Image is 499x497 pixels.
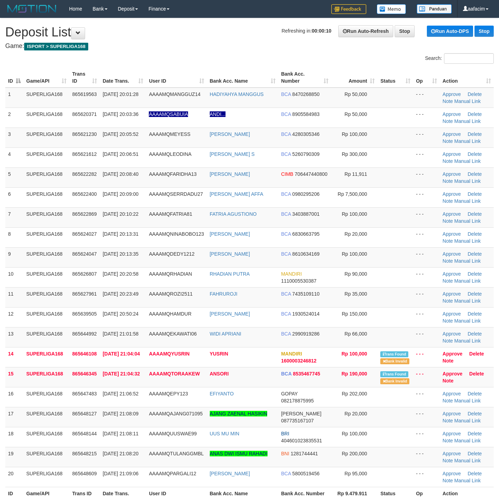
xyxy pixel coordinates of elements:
input: Search: [444,53,494,64]
td: 1 [5,88,23,108]
a: Note [443,118,453,124]
span: 865644992 [72,331,97,337]
span: Rp 90,000 [345,271,367,277]
td: 20 [5,467,23,487]
span: Copy 0980295206 to clipboard [292,191,320,197]
a: Manual Link [454,258,481,264]
a: WIDI APRIANI [210,331,241,337]
td: 7 [5,207,23,227]
a: Stop [474,26,494,37]
th: Action: activate to sort column ascending [440,68,494,88]
span: 865621230 [72,131,97,137]
td: 18 [5,427,23,447]
span: AAAAMQROZI2511 [149,291,193,297]
span: GOPAY [281,391,298,396]
a: Delete [467,231,481,237]
a: Approve [443,471,461,476]
span: Rp 11,911 [345,171,367,177]
a: Manual Link [454,318,481,324]
td: SUPERLIGA168 [23,167,69,187]
td: SUPERLIGA168 [23,307,69,327]
span: Copy 8610634169 to clipboard [292,251,320,257]
span: Rp 190,000 [341,371,367,377]
span: [DATE] 21:04:04 [103,351,140,357]
td: 17 [5,407,23,427]
td: - - - [413,127,440,147]
a: Manual Link [454,438,481,443]
a: Approve [443,191,461,197]
td: - - - [413,407,440,427]
span: AAAAMQLEODINA [149,151,191,157]
span: Copy 1930524014 to clipboard [292,311,320,317]
a: Manual Link [454,298,481,304]
td: SUPERLIGA168 [23,267,69,287]
span: [DATE] 20:01:28 [103,91,138,97]
span: Similar transaction found [380,371,408,377]
td: - - - [413,207,440,227]
span: 865621612 [72,151,97,157]
td: SUPERLIGA168 [23,207,69,227]
a: Run Auto-DPS [427,26,473,37]
span: [DATE] 21:08:09 [103,411,138,416]
span: Rp 100,000 [342,251,367,257]
h4: Game: [5,43,494,50]
span: Copy 087735167107 to clipboard [281,418,314,423]
td: - - - [413,108,440,127]
span: BCA [281,211,291,217]
span: Rp 20,000 [345,231,367,237]
td: - - - [413,247,440,267]
span: 865622400 [72,191,97,197]
a: Manual Link [454,278,481,284]
td: 15 [5,367,23,387]
img: panduan.png [417,4,452,14]
a: Delete [467,291,481,297]
td: SUPERLIGA168 [23,108,69,127]
span: [DATE] 20:20:58 [103,271,138,277]
span: AAAAMQMEYESS [149,131,190,137]
span: [DATE] 21:08:11 [103,431,138,436]
span: AAAAMQNINABOBO123 [149,231,204,237]
a: Approve [443,211,461,217]
th: ID: activate to sort column descending [5,68,23,88]
span: 865646108 [72,351,97,357]
a: ANAS DWI ISMU RAHADI [210,451,268,456]
h1: Deposit List [5,25,494,39]
a: Delete [467,471,481,476]
span: Copy 4280305346 to clipboard [292,131,320,137]
a: Note [443,338,453,344]
td: SUPERLIGA168 [23,247,69,267]
span: BCA [281,191,291,197]
a: Manual Link [454,178,481,184]
span: [DATE] 21:06:52 [103,391,138,396]
span: Rp 100,000 [342,211,367,217]
span: [DATE] 20:13:31 [103,231,138,237]
span: [PERSON_NAME] [281,411,321,416]
a: [PERSON_NAME] [210,311,250,317]
span: BNI [281,451,289,456]
a: Delete [467,211,481,217]
a: Note [443,98,453,104]
img: Feedback.jpg [331,4,366,14]
a: Approve [443,331,461,337]
span: Rp 50,000 [345,111,367,117]
td: - - - [413,307,440,327]
td: 6 [5,187,23,207]
a: Note [443,178,453,184]
td: SUPERLIGA168 [23,347,69,367]
a: FAHRUROJI [210,291,237,297]
th: Amount: activate to sort column ascending [331,68,378,88]
span: 865624027 [72,231,97,237]
td: SUPERLIGA168 [23,447,69,467]
span: Bank is not match [380,358,409,364]
a: Note [443,258,453,264]
a: Note [443,458,453,463]
td: 9 [5,247,23,267]
span: Rp 100,000 [342,431,367,436]
a: Note [443,278,453,284]
span: [DATE] 20:06:51 [103,151,138,157]
a: Note [443,238,453,244]
span: Refreshing in: [282,28,331,34]
span: Copy 8905584983 to clipboard [292,111,320,117]
span: BCA [281,291,291,297]
span: 865622869 [72,211,97,217]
